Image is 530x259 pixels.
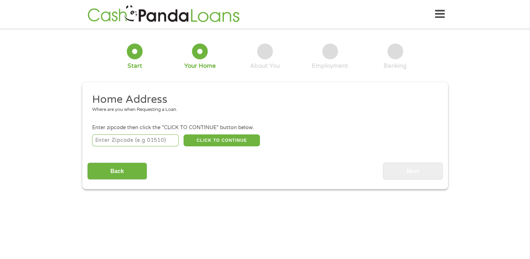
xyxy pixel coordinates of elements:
[92,106,433,113] div: Where are you when Requesting a Loan.
[92,134,179,146] input: Enter Zipcode (e.g 01510)
[128,62,142,70] div: Start
[250,62,280,70] div: About You
[312,62,348,70] div: Employment
[383,162,443,180] input: Next
[85,4,242,24] img: GetLoanNow Logo
[92,124,438,132] div: Enter zipcode then click the "CLICK TO CONTINUE" button below.
[184,134,260,146] button: CLICK TO CONTINUE
[92,93,433,107] h2: Home Address
[184,62,216,70] div: Your Home
[87,162,147,180] input: Back
[384,62,407,70] div: Banking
